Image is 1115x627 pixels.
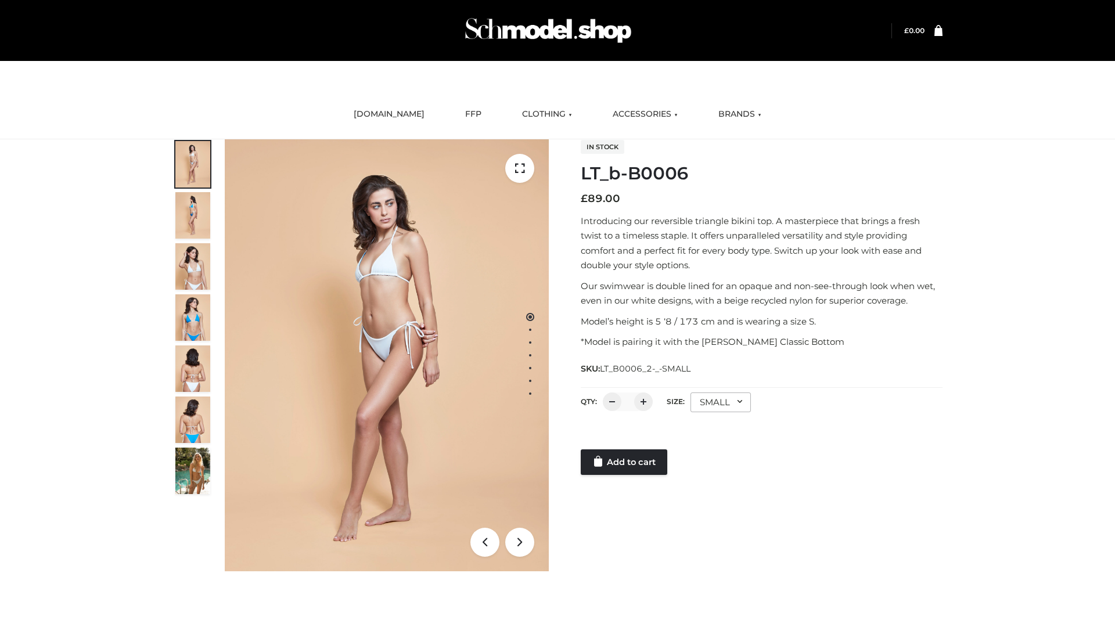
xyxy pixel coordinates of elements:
[667,397,685,406] label: Size:
[581,163,943,184] h1: LT_b-B0006
[461,8,635,53] img: Schmodel Admin 964
[581,397,597,406] label: QTY:
[175,141,210,188] img: ArielClassicBikiniTop_CloudNine_AzureSky_OW114ECO_1-scaled.jpg
[175,294,210,341] img: ArielClassicBikiniTop_CloudNine_AzureSky_OW114ECO_4-scaled.jpg
[604,102,686,127] a: ACCESSORIES
[581,140,624,154] span: In stock
[175,397,210,443] img: ArielClassicBikiniTop_CloudNine_AzureSky_OW114ECO_8-scaled.jpg
[904,26,909,35] span: £
[581,334,943,349] p: *Model is pairing it with the [PERSON_NAME] Classic Bottom
[581,279,943,308] p: Our swimwear is double lined for an opaque and non-see-through look when wet, even in our white d...
[904,26,925,35] a: £0.00
[581,362,692,376] span: SKU:
[581,192,588,205] span: £
[581,192,620,205] bdi: 89.00
[175,345,210,392] img: ArielClassicBikiniTop_CloudNine_AzureSky_OW114ECO_7-scaled.jpg
[225,139,549,571] img: ArielClassicBikiniTop_CloudNine_AzureSky_OW114ECO_1
[581,214,943,273] p: Introducing our reversible triangle bikini top. A masterpiece that brings a fresh twist to a time...
[904,26,925,35] bdi: 0.00
[175,192,210,239] img: ArielClassicBikiniTop_CloudNine_AzureSky_OW114ECO_2-scaled.jpg
[513,102,581,127] a: CLOTHING
[600,363,690,374] span: LT_B0006_2-_-SMALL
[581,314,943,329] p: Model’s height is 5 ‘8 / 173 cm and is wearing a size S.
[710,102,770,127] a: BRANDS
[690,392,751,412] div: SMALL
[175,448,210,494] img: Arieltop_CloudNine_AzureSky2.jpg
[175,243,210,290] img: ArielClassicBikiniTop_CloudNine_AzureSky_OW114ECO_3-scaled.jpg
[345,102,433,127] a: [DOMAIN_NAME]
[456,102,490,127] a: FFP
[581,449,667,475] a: Add to cart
